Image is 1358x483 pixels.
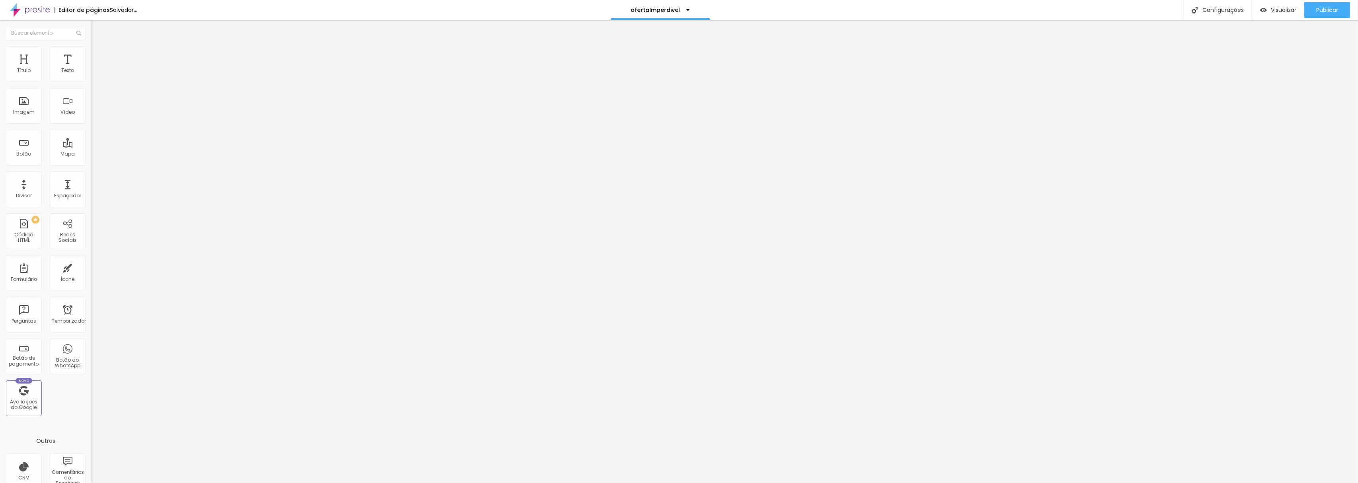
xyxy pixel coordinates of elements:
font: Perguntas [12,317,36,324]
font: Formulário [11,276,37,282]
img: Ícone [1192,7,1198,14]
font: Texto [61,67,74,74]
font: Código HTML [15,231,33,243]
font: Temporizador [52,317,86,324]
font: Publicar [1316,6,1338,14]
font: Editor de páginas [58,6,110,14]
iframe: Editor [92,20,1358,483]
font: Visualizar [1271,6,1296,14]
input: Buscar elemento [6,26,86,40]
font: Divisor [16,192,32,199]
button: Publicar [1304,2,1350,18]
font: Botão de pagamento [9,354,39,367]
font: Avaliações do Google [10,398,38,411]
font: Botão [17,150,31,157]
font: Redes Sociais [58,231,77,243]
button: Visualizar [1252,2,1304,18]
font: Outros [36,437,55,445]
font: Vídeo [60,109,75,115]
font: Novo [19,378,29,383]
font: Configurações [1202,6,1244,14]
font: Botão do WhatsApp [55,356,80,369]
font: Salvador... [110,6,137,14]
img: view-1.svg [1260,7,1267,14]
font: Imagem [13,109,35,115]
img: Ícone [76,31,81,35]
font: Espaçador [54,192,81,199]
font: Ícone [61,276,75,282]
font: CRM [18,474,29,481]
font: Título [17,67,31,74]
font: ofertaImperdivel [631,6,680,14]
font: Mapa [60,150,75,157]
